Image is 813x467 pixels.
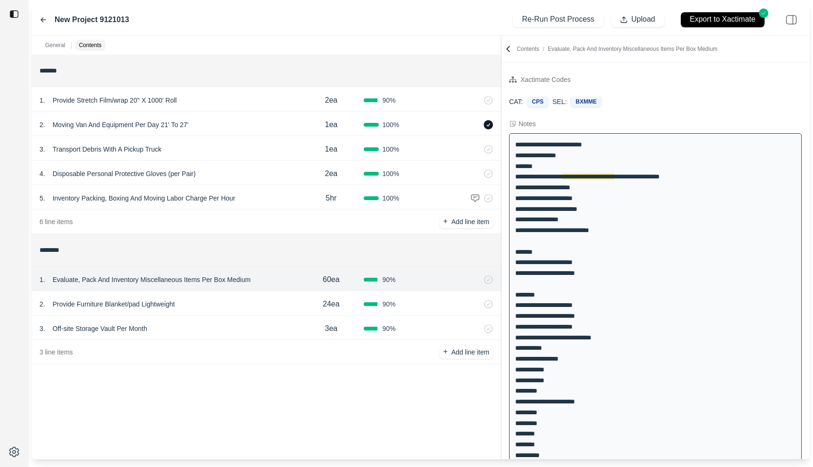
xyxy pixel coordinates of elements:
[9,9,19,19] img: toggle sidebar
[40,145,45,154] p: 3 .
[325,95,337,106] p: 2ea
[451,347,489,357] p: Add line item
[470,193,480,203] img: comment
[325,323,337,334] p: 3ea
[672,8,773,32] button: Export to Xactimate
[383,193,399,203] span: 100 %
[611,12,664,27] button: Upload
[40,299,45,309] p: 2 .
[40,120,45,129] p: 2 .
[383,169,399,178] span: 100 %
[439,346,493,359] button: +Add line item
[631,14,655,25] p: Upload
[509,97,523,106] p: CAT:
[383,145,399,154] span: 100 %
[49,322,151,335] p: Off-site Storage Vault Per Month
[552,97,566,106] p: SEL:
[79,41,102,49] p: Contents
[49,143,165,156] p: Transport Debris With A Pickup Truck
[40,347,73,357] p: 3 line items
[439,215,493,228] button: +Add line item
[518,119,536,129] div: Notes
[513,12,603,27] button: Re-Run Post Process
[49,94,181,107] p: Provide Stretch Film/wrap 20'' X 1000' Roll
[571,97,602,107] div: BXMME
[49,118,192,131] p: Moving Van And Equipment Per Day 21' To 27'
[443,346,447,357] p: +
[49,298,179,311] p: Provide Furniture Blanket/pad Lightweight
[443,216,447,227] p: +
[527,97,549,107] div: CPS
[40,324,45,333] p: 3 .
[383,275,396,284] span: 90 %
[325,144,337,155] p: 1ea
[451,217,489,226] p: Add line item
[383,96,396,105] span: 90 %
[383,120,399,129] span: 100 %
[548,46,717,52] span: Evaluate, Pack And Inventory Miscellaneous Items Per Box Medium
[383,324,396,333] span: 90 %
[517,45,717,53] p: Contents
[49,273,255,286] p: Evaluate, Pack And Inventory Miscellaneous Items Per Box Medium
[323,298,340,310] p: 24ea
[681,12,765,27] button: Export to Xactimate
[40,96,45,105] p: 1 .
[55,14,129,25] label: New Project 9121013
[323,274,340,285] p: 60ea
[326,193,336,204] p: 5hr
[325,119,337,130] p: 1ea
[49,192,239,205] p: Inventory Packing, Boxing And Moving Labor Charge Per Hour
[690,14,756,25] p: Export to Xactimate
[40,169,45,178] p: 4 .
[49,167,199,180] p: Disposable Personal Protective Gloves (per Pair)
[40,193,45,203] p: 5 .
[781,9,802,30] img: right-panel.svg
[45,41,65,49] p: General
[40,275,45,284] p: 1 .
[325,168,337,179] p: 2ea
[539,46,548,52] span: /
[520,74,571,85] div: Xactimate Codes
[40,217,73,226] p: 6 line items
[522,14,595,25] p: Re-Run Post Process
[383,299,396,309] span: 90 %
